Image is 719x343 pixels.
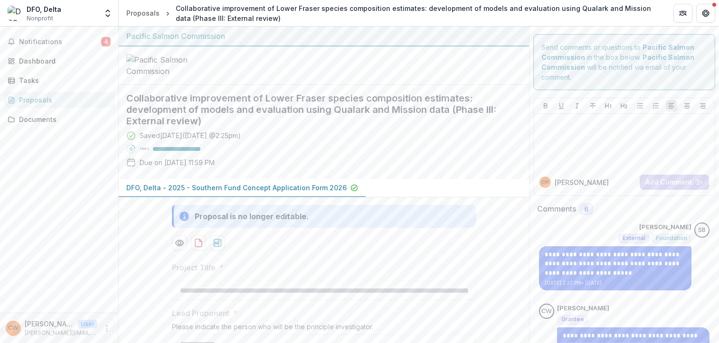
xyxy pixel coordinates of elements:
[101,37,111,46] span: 4
[172,262,216,273] p: Project Title
[210,235,225,250] button: download-proposal
[618,100,630,111] button: Heading 2
[172,323,476,334] div: Please indicate the person who will be the principle investigator.
[4,92,114,108] a: Proposals
[540,100,551,111] button: Bold
[650,100,662,111] button: Ordered List
[101,4,114,23] button: Open entity switcher
[8,6,23,21] img: DFO, Delta
[639,222,691,232] p: [PERSON_NAME]
[557,304,609,313] p: [PERSON_NAME]
[561,316,584,323] span: Grantee
[27,14,53,23] span: Nonprofit
[673,4,692,23] button: Partners
[101,323,113,334] button: More
[4,111,114,127] a: Documents
[697,100,709,111] button: Align Right
[4,34,114,49] button: Notifications4
[176,3,658,23] div: Collaborative improvement of Lower Fraser species composition estimates: development of models an...
[126,54,221,77] img: Pacific Salmon Commission
[533,34,715,90] div: Send comments or questions to in the box below. will be notified via email of your comment.
[666,100,677,111] button: Align Left
[571,100,583,111] button: Italicize
[172,307,229,319] p: Lead Proponent
[140,158,215,167] p: Due on [DATE] 11:59 PM
[698,227,706,233] div: Sascha Bendt
[19,56,107,66] div: Dashboard
[172,235,187,250] button: Preview 1151d9a8-b7cb-40d1-8d6f-9dc5bb1c6cc4-0.pdf
[191,235,206,250] button: download-proposal
[140,146,149,152] p: 100 %
[603,100,614,111] button: Heading 1
[696,4,715,23] button: Get Help
[623,235,645,241] span: External
[78,320,97,328] p: User
[123,1,662,25] nav: breadcrumb
[634,100,646,111] button: Bullet List
[25,319,74,329] p: [PERSON_NAME]
[4,73,114,88] a: Tasks
[126,93,506,127] h2: Collaborative improvement of Lower Fraser species composition estimates: development of models an...
[19,114,107,124] div: Documents
[541,308,552,315] div: Catarina Wor
[123,6,163,20] a: Proposals
[541,180,549,185] div: Catarina Wor
[140,130,241,140] div: Saved [DATE] ( [DATE] @ 2:25pm )
[587,100,598,111] button: Strike
[195,211,309,222] div: Proposal is no longer editable.
[640,175,709,190] button: Add Comment
[19,38,101,46] span: Notifications
[25,329,97,337] p: [PERSON_NAME][EMAIL_ADDRESS][DOMAIN_NAME]
[537,204,576,213] h2: Comments
[556,100,567,111] button: Underline
[584,205,588,213] span: 6
[27,4,61,14] div: DFO, Delta
[545,279,686,287] p: [DATE] 2:27 PM • [DATE]
[126,8,160,18] div: Proposals
[126,30,521,42] div: Pacific Salmon Commission
[656,235,687,241] span: Foundation
[19,95,107,105] div: Proposals
[19,75,107,85] div: Tasks
[126,183,347,193] p: DFO, Delta - 2025 - Southern Fund Concept Application Form 2026
[8,325,19,331] div: Catarina Wor
[681,100,693,111] button: Align Center
[555,177,609,187] p: [PERSON_NAME]
[4,53,114,69] a: Dashboard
